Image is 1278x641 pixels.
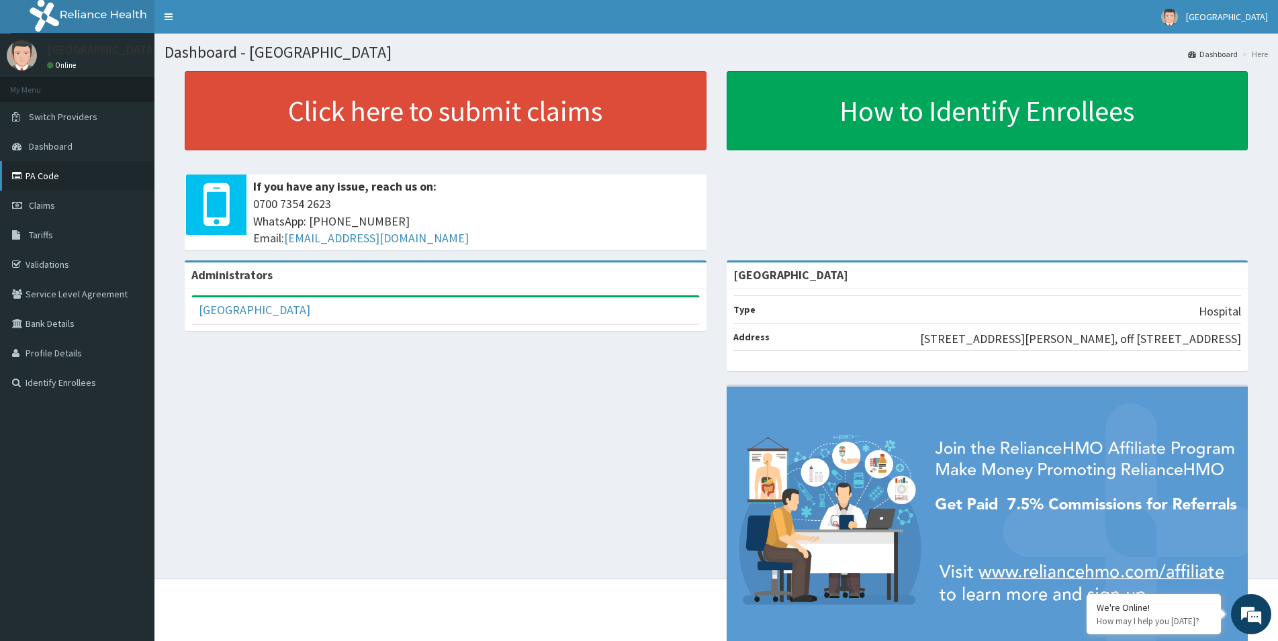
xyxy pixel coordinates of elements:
p: How may I help you today? [1097,615,1211,627]
img: User Image [7,40,37,70]
b: If you have any issue, reach us on: [253,179,437,194]
img: d_794563401_company_1708531726252_794563401 [25,67,54,101]
p: Hospital [1199,303,1241,320]
span: Claims [29,199,55,211]
span: Switch Providers [29,111,97,123]
a: [GEOGRAPHIC_DATA] [199,302,310,317]
a: Online [47,60,79,70]
div: Minimize live chat window [220,7,253,39]
span: Tariffs [29,229,53,241]
textarea: Type your message and hit 'Enter' [7,366,256,413]
div: We're Online! [1097,601,1211,613]
a: [EMAIL_ADDRESS][DOMAIN_NAME] [284,230,469,246]
span: Dashboard [29,140,73,152]
b: Address [733,331,770,343]
div: Chat with us now [70,75,226,93]
a: Dashboard [1188,48,1238,60]
a: How to Identify Enrollees [727,71,1248,150]
h1: Dashboard - [GEOGRAPHIC_DATA] [165,44,1268,61]
li: Here [1239,48,1268,60]
img: User Image [1161,9,1178,26]
a: Click here to submit claims [185,71,706,150]
strong: [GEOGRAPHIC_DATA] [733,267,848,283]
p: [STREET_ADDRESS][PERSON_NAME], off [STREET_ADDRESS] [920,330,1241,348]
span: We're online! [78,169,185,305]
b: Type [733,303,756,315]
b: Administrators [191,267,273,283]
p: [GEOGRAPHIC_DATA] [47,44,158,56]
span: 0700 7354 2623 WhatsApp: [PHONE_NUMBER] Email: [253,195,700,247]
span: [GEOGRAPHIC_DATA] [1186,11,1268,23]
